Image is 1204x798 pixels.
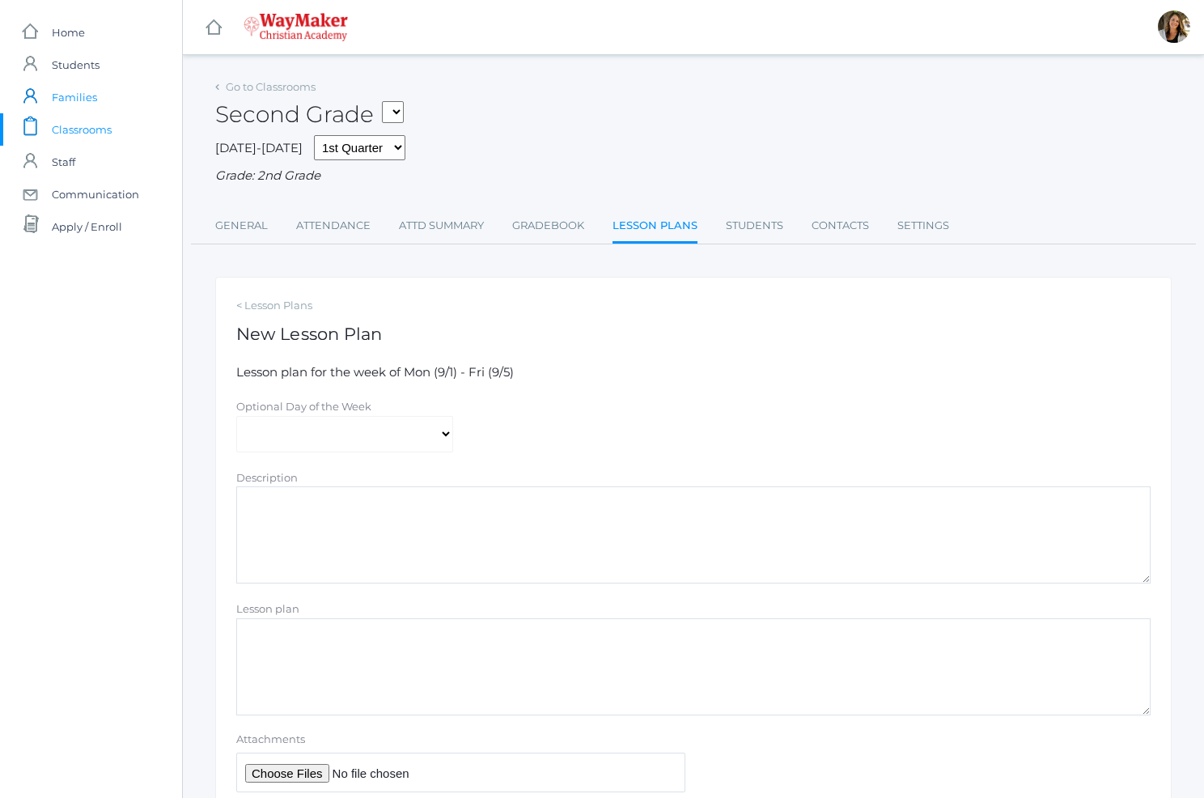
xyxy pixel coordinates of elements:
[52,49,100,81] span: Students
[236,602,299,615] label: Lesson plan
[244,13,348,41] img: waymaker-logo-stack-white-1602f2b1af18da31a5905e9982d058868370996dac5278e84edea6dabf9a3315.png
[613,210,697,244] a: Lesson Plans
[726,210,783,242] a: Students
[236,298,1151,314] a: < Lesson Plans
[236,325,1151,343] h1: New Lesson Plan
[52,113,112,146] span: Classrooms
[236,471,298,484] label: Description
[52,16,85,49] span: Home
[52,210,122,243] span: Apply / Enroll
[812,210,869,242] a: Contacts
[236,364,514,380] span: Lesson plan for the week of Mon (9/1) - Fri (9/5)
[215,140,303,155] span: [DATE]-[DATE]
[512,210,584,242] a: Gradebook
[296,210,371,242] a: Attendance
[236,732,685,748] label: Attachments
[215,167,1172,185] div: Grade: 2nd Grade
[215,210,268,242] a: General
[897,210,949,242] a: Settings
[1158,11,1190,43] div: Amber Farnes
[399,210,484,242] a: Attd Summary
[52,146,75,178] span: Staff
[236,400,371,413] label: Optional Day of the Week
[52,178,139,210] span: Communication
[215,102,404,127] h2: Second Grade
[226,80,316,93] a: Go to Classrooms
[52,81,97,113] span: Families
